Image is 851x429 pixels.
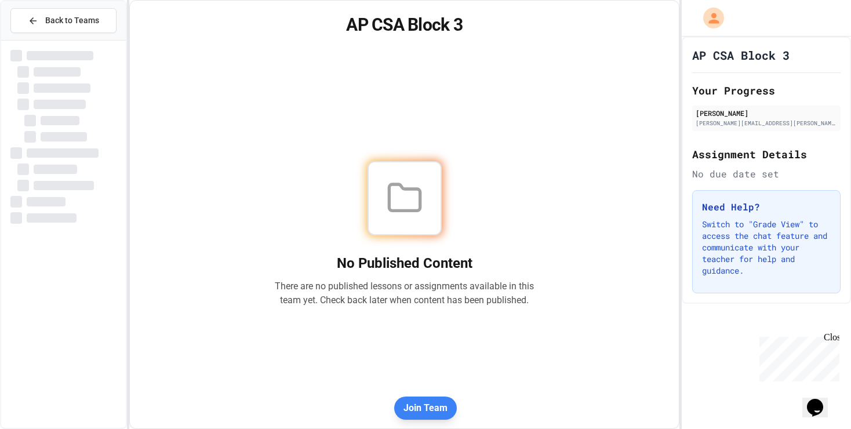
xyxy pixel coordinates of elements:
[692,82,841,99] h2: Your Progress
[696,108,837,118] div: [PERSON_NAME]
[802,383,839,417] iframe: chat widget
[692,47,790,63] h1: AP CSA Block 3
[702,200,831,214] h3: Need Help?
[692,167,841,181] div: No due date set
[275,279,534,307] p: There are no published lessons or assignments available in this team yet. Check back later when c...
[275,254,534,272] h2: No Published Content
[696,119,837,128] div: [PERSON_NAME][EMAIL_ADDRESS][PERSON_NAME][DOMAIN_NAME]
[755,332,839,381] iframe: chat widget
[144,14,665,35] h1: AP CSA Block 3
[692,146,841,162] h2: Assignment Details
[702,219,831,277] p: Switch to "Grade View" to access the chat feature and communicate with your teacher for help and ...
[5,5,80,74] div: Chat with us now!Close
[10,8,117,33] button: Back to Teams
[45,14,99,27] span: Back to Teams
[394,397,457,420] button: Join Team
[691,5,727,31] div: My Account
